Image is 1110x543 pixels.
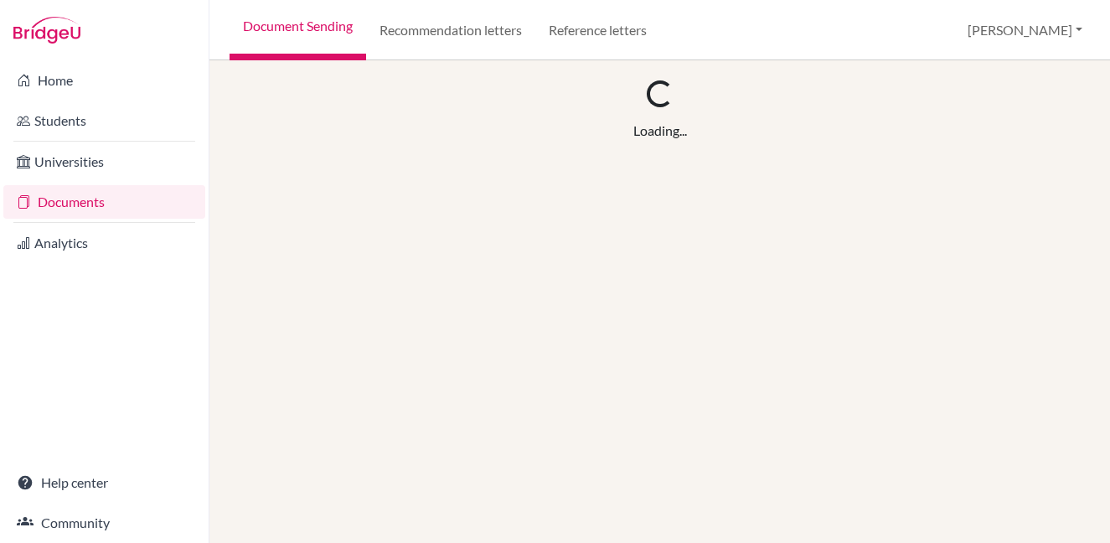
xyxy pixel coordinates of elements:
[3,226,205,260] a: Analytics
[3,104,205,137] a: Students
[13,17,80,44] img: Bridge-U
[3,185,205,219] a: Documents
[3,145,205,178] a: Universities
[3,506,205,540] a: Community
[3,64,205,97] a: Home
[3,466,205,499] a: Help center
[960,14,1090,46] button: [PERSON_NAME]
[633,121,687,141] div: Loading...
